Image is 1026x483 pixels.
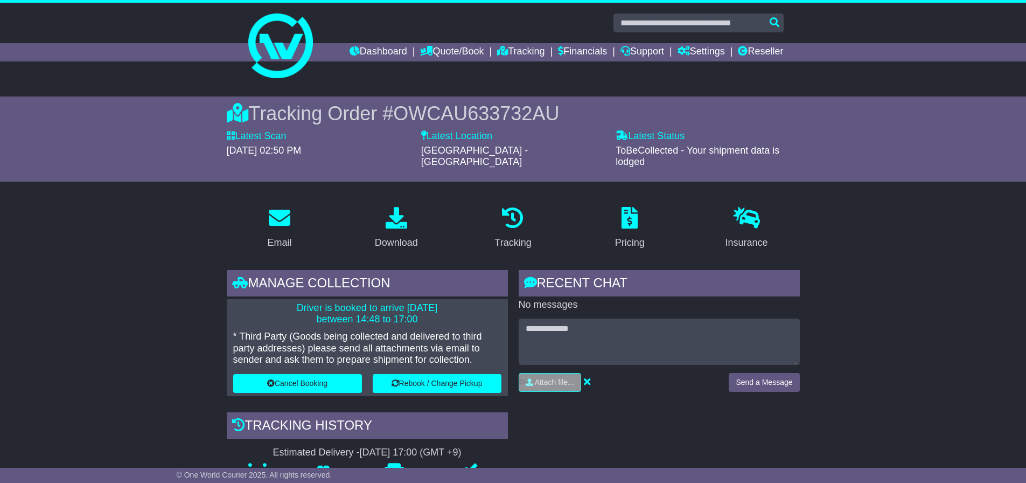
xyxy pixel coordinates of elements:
[725,236,768,250] div: Insurance
[267,236,291,250] div: Email
[421,145,528,168] span: [GEOGRAPHIC_DATA] - [GEOGRAPHIC_DATA]
[393,102,559,125] span: OWCAU633732AU
[227,102,800,125] div: Tracking Order #
[608,203,652,254] a: Pricing
[227,145,302,156] span: [DATE] 02:50 PM
[227,270,508,299] div: Manage collection
[350,43,407,61] a: Dashboard
[227,130,287,142] label: Latest Scan
[519,299,800,311] p: No messages
[558,43,607,61] a: Financials
[233,331,501,366] p: * Third Party (Goods being collected and delivered to third party addresses) please send all atta...
[615,236,645,250] div: Pricing
[487,203,538,254] a: Tracking
[718,203,775,254] a: Insurance
[227,412,508,441] div: Tracking history
[494,236,531,250] div: Tracking
[373,374,501,393] button: Rebook / Change Pickup
[368,203,425,254] a: Download
[620,43,664,61] a: Support
[233,302,501,326] p: Driver is booked to arrive [DATE] between 14:48 to 17:00
[738,43,783,61] a: Reseller
[260,203,298,254] a: Email
[616,145,779,168] span: ToBeCollected - Your shipment data is lodged
[420,43,484,61] a: Quote/Book
[227,447,508,459] div: Estimated Delivery -
[497,43,545,61] a: Tracking
[678,43,725,61] a: Settings
[519,270,800,299] div: RECENT CHAT
[729,373,799,392] button: Send a Message
[177,471,332,479] span: © One World Courier 2025. All rights reserved.
[616,130,685,142] label: Latest Status
[375,236,418,250] div: Download
[360,447,462,459] div: [DATE] 17:00 (GMT +9)
[421,130,492,142] label: Latest Location
[233,374,362,393] button: Cancel Booking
